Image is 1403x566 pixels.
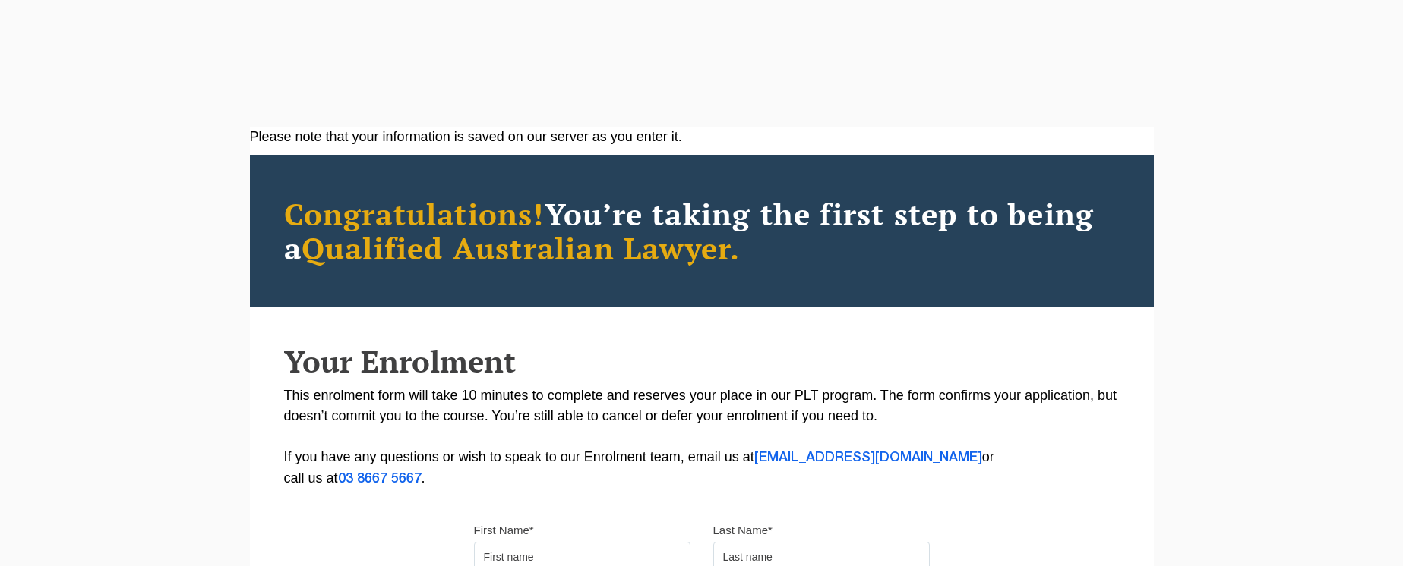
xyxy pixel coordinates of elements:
a: 03 8667 5667 [338,473,422,485]
h2: Your Enrolment [284,344,1120,378]
h2: You’re taking the first step to being a [284,197,1120,265]
a: [EMAIL_ADDRESS][DOMAIN_NAME] [754,451,982,464]
div: Please note that your information is saved on our server as you enter it. [250,127,1154,147]
label: Last Name* [713,523,773,538]
p: This enrolment form will take 10 minutes to complete and reserves your place in our PLT program. ... [284,385,1120,489]
span: Qualified Australian Lawyer. [302,228,741,268]
span: Congratulations! [284,193,545,234]
label: First Name* [474,523,534,538]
